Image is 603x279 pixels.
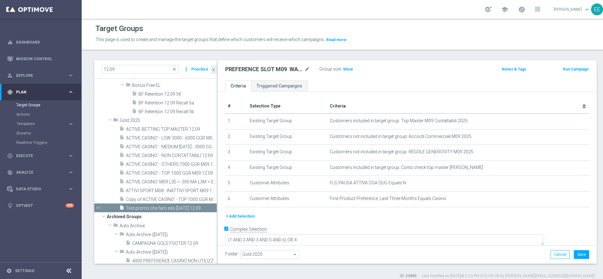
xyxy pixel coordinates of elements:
span: Customers included in target group: Top Master M09 Contattabili 2025 [330,118,468,124]
a: Actions [16,112,65,117]
button: Read more [326,36,347,43]
i: folder [113,117,118,124]
span: Templates [17,122,62,126]
span: Gold 2025 [120,118,217,123]
div: Target Groups [16,100,81,110]
i: delete_forever [582,104,587,109]
div: Analyze [7,170,68,175]
i: track_changes [7,170,13,175]
span: ACTIVE CASINO&#x27; - LOW 3000 - 6000 GGR M09 12.09 [126,135,217,141]
button: gps_fixed Plan keyboard_arrow_right [7,90,74,95]
span: Test promo che far&#xF2; edo lunedi 12.09 [126,206,217,211]
span: ACTIVE CASINO&#x27; - TOP 1000 GGR M09 12.09 [126,171,217,176]
button: Data Studio keyboard_arrow_right [7,187,74,192]
i: folder [126,82,131,89]
div: Templates [17,122,68,126]
div: person_search Explore keyboard_arrow_right [7,73,74,78]
i: insert_drive_file [132,91,137,98]
label: Folder [225,251,238,257]
a: Target Groups [16,103,65,108]
a: Criteria [225,81,251,92]
span: Archived Groups [107,212,217,221]
a: Triggered Campaigns [251,81,307,92]
span: This page is used to create and manage the target groups that define which customers will receive... [95,37,325,42]
td: Existing Target Group [247,145,327,161]
div: Mission Control [7,50,74,67]
i: equalizer [7,39,13,45]
i: gps_fixed [7,89,13,95]
button: Cancel [551,250,570,259]
div: Streams [16,129,81,138]
button: chevron_left [210,65,217,74]
td: Customer Attributes [247,191,327,207]
i: insert_drive_file [119,161,124,168]
button: Prioritize [190,65,209,74]
th: Selection Type [247,99,327,113]
i: insert_drive_file [119,196,124,203]
i: lightbulb [7,203,13,208]
span: First Product Preference, Last Three Months Equals Casino [330,196,446,201]
i: folder [119,231,124,239]
span: BF Retention 12.09 Recall 5b [139,109,217,114]
td: Customer Attributes [247,176,327,192]
i: insert_drive_file [119,144,124,151]
a: Optibot [16,197,66,214]
td: 3 [225,145,247,161]
i: settings [6,268,12,274]
span: Customers not included in target group: REGOLE GENEROSITY M09 2025 [330,149,473,155]
div: Templates keyboard_arrow_right [16,121,74,126]
span: Customers not included in target group: Accordi Commerciali M09 2025 [330,134,471,139]
div: Actions [16,110,81,119]
a: Mission Control [16,50,74,67]
span: Copy of ACTIVE CASINO&#x27; - TOP 1000 GGR M09 12.09 [126,197,217,202]
button: Mission Control [7,56,74,61]
i: more_vert [183,65,189,74]
i: insert_drive_file [119,205,124,212]
div: Templates [16,119,81,129]
i: insert_drive_file [119,170,124,177]
td: Existing Target Group [247,160,327,176]
span: Criteria [330,103,346,108]
td: 4 [225,160,247,176]
span: Plan [16,90,68,94]
i: keyboard_arrow_right [68,153,74,159]
span: ACTIVE BETTING TOP MASTER 12.09 [126,127,217,132]
i: insert_drive_file [126,240,131,247]
div: play_circle_outline Execute keyboard_arrow_right [7,153,74,158]
div: Dashboard [7,34,74,50]
label: Group size [319,66,341,72]
div: Realtime Triggers [16,138,81,147]
td: 2 [225,129,247,145]
span: close [172,67,177,72]
i: insert_drive_file [119,179,124,186]
i: insert_drive_file [132,108,137,116]
button: lightbulb Optibot +10 [7,203,74,208]
span: Bonus Free EL [132,83,217,88]
span: CAMPAGNA GOLD FOOTER 12.09 [132,241,217,246]
i: keyboard_arrow_right [68,186,74,192]
i: keyboard_arrow_right [68,89,74,95]
i: folder [119,249,124,256]
label: : [341,66,342,72]
i: insert_drive_file [119,152,124,160]
i: play_circle_outline [7,153,13,159]
label: Last modified on [DATE] at 2:23 PM UTC+02:00 by [PERSON_NAME][EMAIL_ADDRESS][DOMAIN_NAME] [422,273,595,279]
button: + Add Selection [225,213,255,220]
i: insert_drive_file [126,258,131,265]
span: Show [343,67,353,71]
i: person_search [7,73,13,78]
span: keyboard_arrow_down [584,6,590,13]
label: Complex Selection [230,226,267,232]
span: school [501,6,508,13]
button: equalizer Dashboard [7,40,74,45]
span: Auto Archive [120,223,217,229]
h1: Target Groups [95,24,143,33]
span: BF Retention 12.09 5&#x20AC; [139,92,217,97]
button: track_changes Analyze keyboard_arrow_right [7,170,74,175]
div: +10 [66,203,74,208]
td: 5 [225,176,247,192]
td: Existing Target Group [247,113,327,129]
a: Streams [16,131,65,136]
